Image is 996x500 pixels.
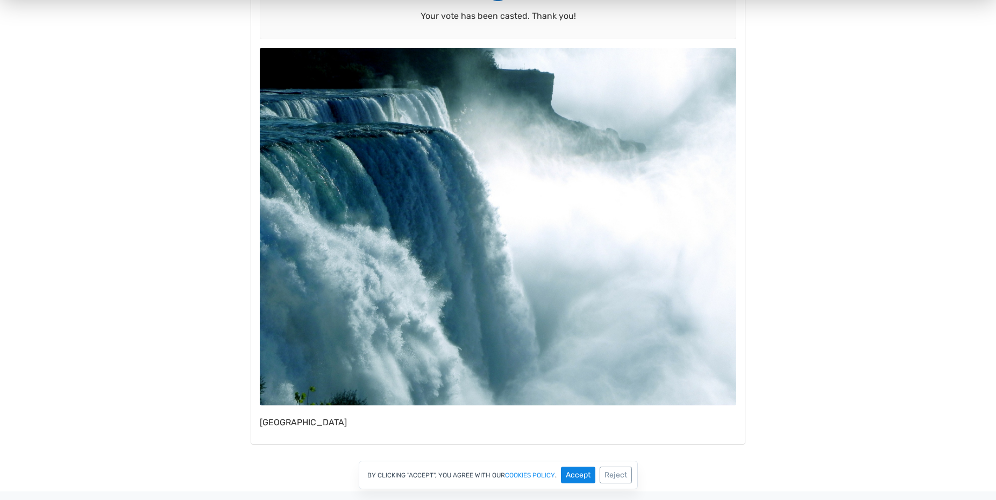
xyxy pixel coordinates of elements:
button: Accept [561,467,595,483]
p: Your vote has been casted. Thank you! [421,113,576,126]
a: Participate [251,22,498,53]
a: cookies policy [505,472,555,478]
button: Reject [600,467,632,483]
div: By clicking "Accept", you agree with our . [359,461,638,489]
a: Submissions [498,22,745,53]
